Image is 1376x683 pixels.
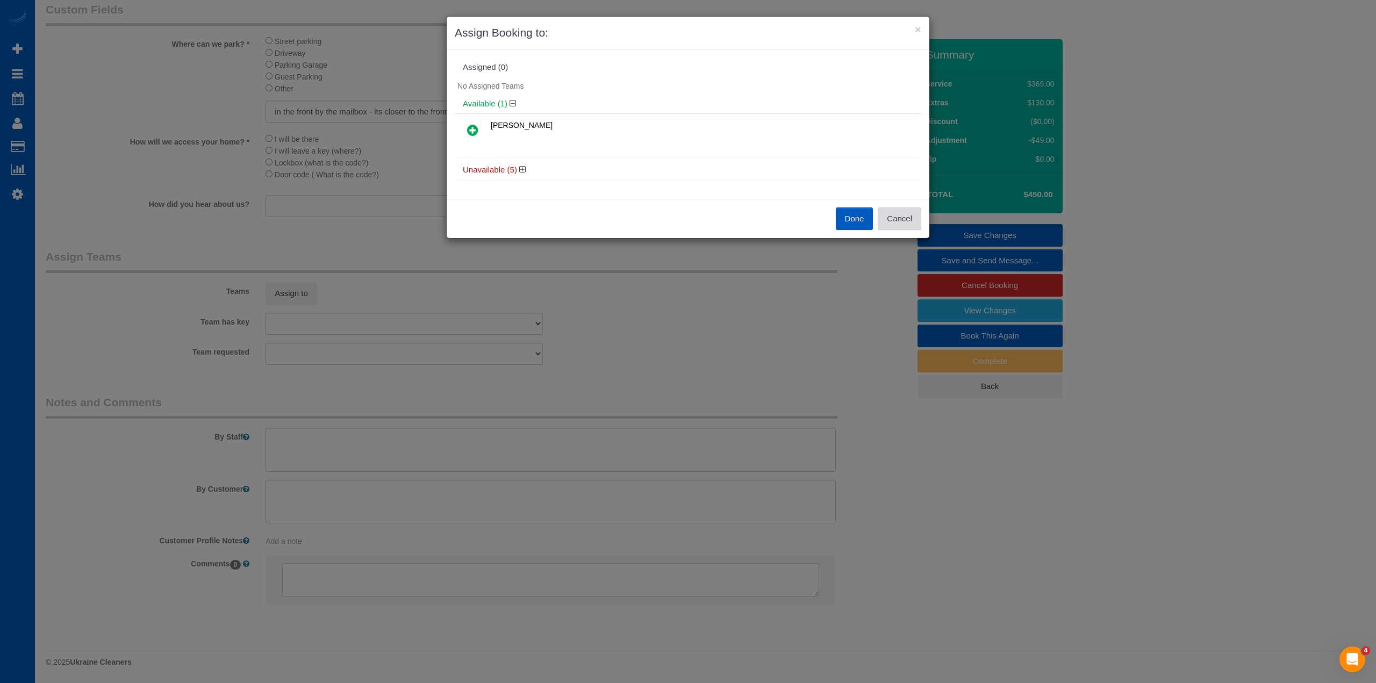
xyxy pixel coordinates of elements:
span: [PERSON_NAME] [491,121,553,130]
span: 4 [1361,646,1370,655]
h4: Available (1) [463,99,913,109]
button: Done [836,207,873,230]
div: Assigned (0) [463,63,913,72]
button: × [915,24,921,35]
button: Cancel [878,207,921,230]
iframe: Intercom live chat [1339,646,1365,672]
h4: Unavailable (5) [463,166,913,175]
span: No Assigned Teams [457,82,524,90]
h3: Assign Booking to: [455,25,921,41]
